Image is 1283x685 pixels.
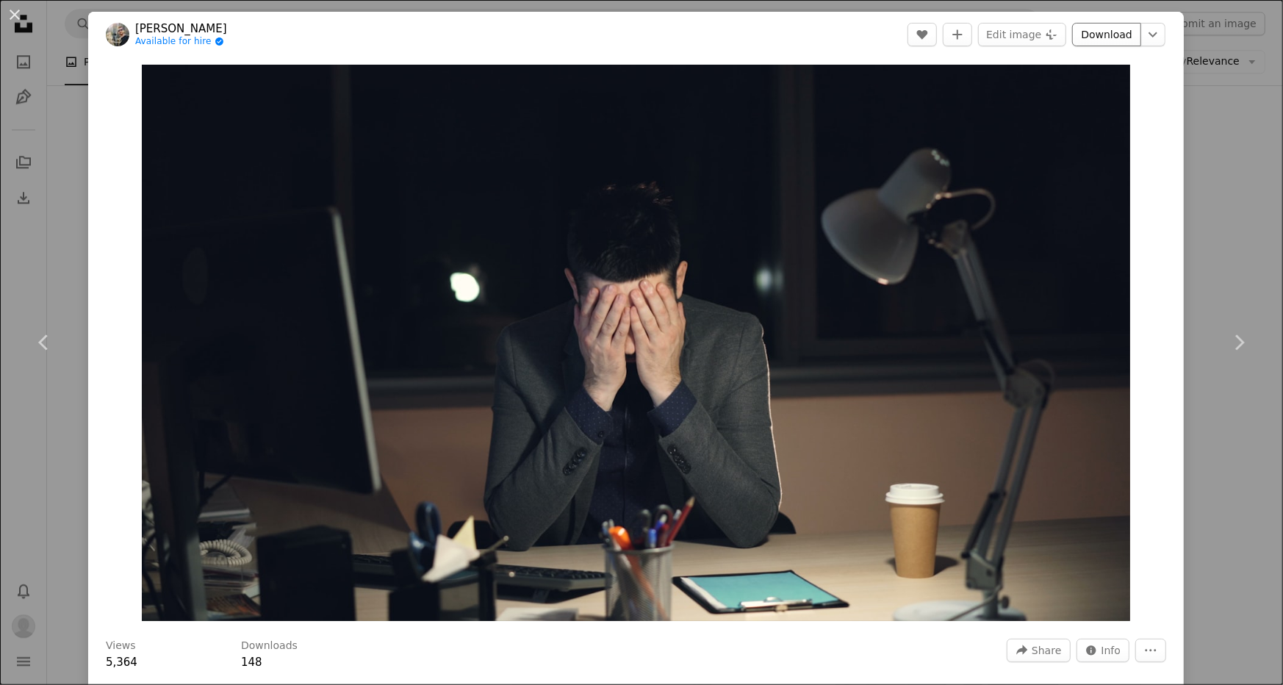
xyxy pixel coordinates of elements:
[135,36,227,48] a: Available for hire
[142,65,1131,621] button: Zoom in on this image
[241,656,262,669] span: 148
[135,21,227,36] a: [PERSON_NAME]
[106,639,136,653] h3: Views
[1072,23,1141,46] a: Download
[1195,272,1283,413] a: Next
[1101,639,1121,661] span: Info
[106,656,137,669] span: 5,364
[1007,639,1070,662] button: Share this image
[1032,639,1061,661] span: Share
[943,23,972,46] button: Add to Collection
[1140,23,1165,46] button: Choose download size
[142,65,1131,621] img: Man in suit sits at desk, head in hands.
[1135,639,1166,662] button: More Actions
[106,23,129,46] img: Go to Vitaly Gariev's profile
[241,639,298,653] h3: Downloads
[1077,639,1130,662] button: Stats about this image
[978,23,1066,46] button: Edit image
[908,23,937,46] button: Like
